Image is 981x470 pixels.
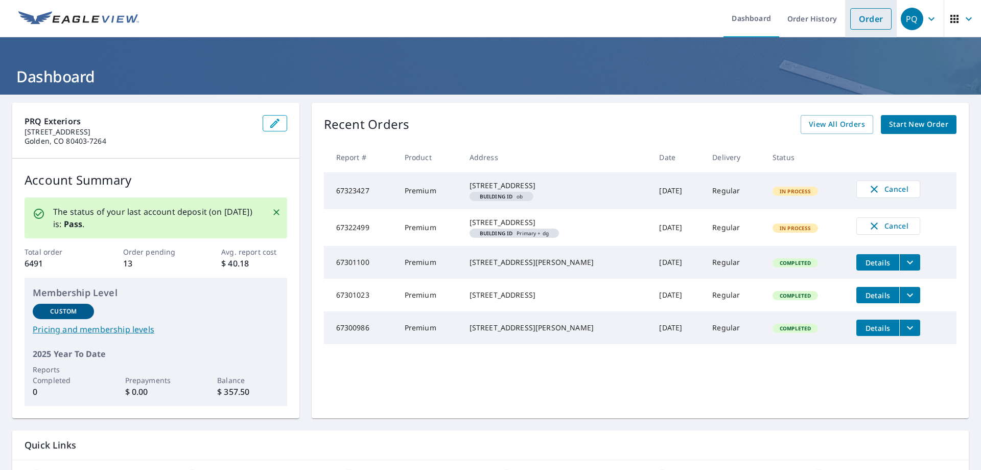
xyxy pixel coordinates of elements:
[396,311,461,344] td: Premium
[396,209,461,246] td: Premium
[704,279,764,311] td: Regular
[901,8,923,30] div: PQ
[25,257,90,270] p: 6491
[221,247,287,257] p: Avg. report cost
[809,118,865,131] span: View All Orders
[125,386,186,398] p: $ 0.00
[324,172,396,209] td: 67323427
[862,258,893,267] span: Details
[33,364,94,386] p: Reports Completed
[850,8,892,30] a: Order
[324,311,396,344] td: 67300986
[12,66,969,87] h1: Dashboard
[33,386,94,398] p: 0
[33,348,279,360] p: 2025 Year To Date
[18,11,139,27] img: EV Logo
[704,311,764,344] td: Regular
[862,323,893,333] span: Details
[651,209,704,246] td: [DATE]
[651,172,704,209] td: [DATE]
[396,142,461,172] th: Product
[856,320,899,336] button: detailsBtn-67300986
[270,206,283,219] button: Close
[33,323,279,335] a: Pricing and membership levels
[889,118,948,131] span: Start New Order
[704,142,764,172] th: Delivery
[461,142,651,172] th: Address
[856,254,899,271] button: detailsBtn-67301100
[25,171,287,189] p: Account Summary
[704,209,764,246] td: Regular
[396,172,461,209] td: Premium
[862,290,893,300] span: Details
[25,247,90,257] p: Total order
[33,286,279,300] p: Membership Level
[125,375,186,386] p: Prepayments
[651,246,704,279] td: [DATE]
[867,183,909,195] span: Cancel
[64,218,83,230] b: Pass
[856,181,920,198] button: Cancel
[123,257,189,270] p: 13
[50,307,77,316] p: Custom
[324,142,396,172] th: Report #
[396,246,461,279] td: Premium
[324,115,410,134] p: Recent Orders
[53,206,260,230] p: The status of your last account deposit (on [DATE]) is: .
[774,259,817,266] span: Completed
[25,127,254,137] p: [STREET_ADDRESS]
[899,254,920,271] button: filesDropdownBtn-67301100
[324,246,396,279] td: 67301100
[651,142,704,172] th: Date
[324,279,396,311] td: 67301023
[470,257,643,267] div: [STREET_ADDRESS][PERSON_NAME]
[801,115,873,134] a: View All Orders
[25,115,254,127] p: PRQ Exteriors
[899,320,920,336] button: filesDropdownBtn-67300986
[123,247,189,257] p: Order pending
[774,292,817,299] span: Completed
[651,279,704,311] td: [DATE]
[764,142,848,172] th: Status
[470,217,643,228] div: [STREET_ADDRESS]
[480,194,513,199] em: Building ID
[856,217,920,235] button: Cancel
[899,287,920,303] button: filesDropdownBtn-67301023
[774,225,818,232] span: In Process
[480,231,513,236] em: Building ID
[221,257,287,270] p: $ 40.18
[25,439,956,452] p: Quick Links
[651,311,704,344] td: [DATE]
[396,279,461,311] td: Premium
[25,137,254,146] p: Golden, CO 80403-7264
[704,246,764,279] td: Regular
[324,209,396,246] td: 67322499
[774,325,817,332] span: Completed
[856,287,899,303] button: detailsBtn-67301023
[704,172,764,209] td: Regular
[217,386,278,398] p: $ 357.50
[217,375,278,386] p: Balance
[774,188,818,195] span: In Process
[474,194,529,199] span: ob
[470,323,643,333] div: [STREET_ADDRESS][PERSON_NAME]
[867,220,909,232] span: Cancel
[470,181,643,191] div: [STREET_ADDRESS]
[881,115,956,134] a: Start New Order
[470,290,643,300] div: [STREET_ADDRESS]
[474,231,555,236] span: Primary + dg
